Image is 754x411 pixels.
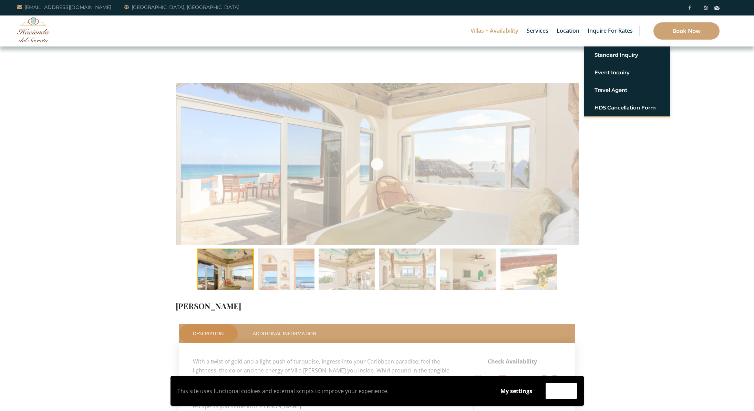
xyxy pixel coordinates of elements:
[176,301,241,311] a: [PERSON_NAME]
[546,383,577,399] button: Accept
[177,386,487,396] p: This site uses functional cookies and external scripts to improve your experience.
[584,15,636,46] a: Inquire for Rates
[508,373,529,384] div: Unavailable
[595,49,660,61] a: Standard Inquiry
[653,22,720,40] a: Book Now
[179,324,238,343] a: Description
[523,15,552,46] a: Services
[319,249,375,305] img: IMG_1279-150x150.jpg
[239,324,330,343] a: Additional Information
[595,84,660,96] a: Travel Agent
[595,66,660,79] a: Event Inquiry
[193,357,561,411] p: With a twist of gold and a light push of turquoise, ingress into your Caribbean paradise; feel th...
[17,3,111,11] a: [EMAIL_ADDRESS][DOMAIN_NAME]
[553,15,583,46] a: Location
[124,3,239,11] a: [GEOGRAPHIC_DATA], [GEOGRAPHIC_DATA]
[379,249,436,305] img: IMG_1258-150x150.jpg
[440,249,496,305] img: IMG_0484-150x150.jpg
[595,102,660,114] a: HDS Cancellation Form
[483,373,499,384] div: Available
[500,249,557,305] img: IMG_0493-e1590076387624-150x150.jpg
[17,17,50,42] img: Awesome Logo
[258,249,314,305] img: IMG_1293-Editar-150x150.jpg
[467,15,522,46] a: Villas + Availability
[714,6,720,10] img: Tripadvisor_logomark.svg
[494,383,539,399] button: My settings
